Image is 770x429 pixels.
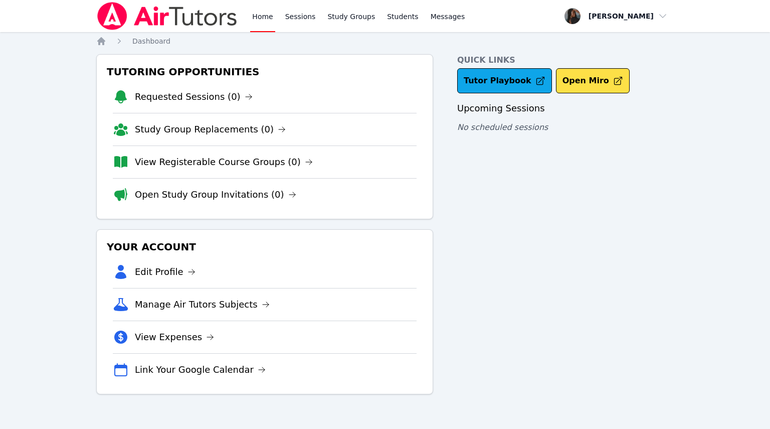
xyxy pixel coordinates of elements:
[556,68,630,93] button: Open Miro
[105,63,425,81] h3: Tutoring Opportunities
[135,298,270,312] a: Manage Air Tutors Subjects
[132,36,170,46] a: Dashboard
[96,2,238,30] img: Air Tutors
[96,36,674,46] nav: Breadcrumb
[135,155,313,169] a: View Registerable Course Groups (0)
[457,54,674,66] h4: Quick Links
[457,68,552,93] a: Tutor Playbook
[135,363,266,377] a: Link Your Google Calendar
[132,37,170,45] span: Dashboard
[135,122,286,136] a: Study Group Replacements (0)
[105,238,425,256] h3: Your Account
[135,188,296,202] a: Open Study Group Invitations (0)
[457,122,548,132] span: No scheduled sessions
[431,12,465,22] span: Messages
[135,330,214,344] a: View Expenses
[135,90,253,104] a: Requested Sessions (0)
[457,101,674,115] h3: Upcoming Sessions
[135,265,196,279] a: Edit Profile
